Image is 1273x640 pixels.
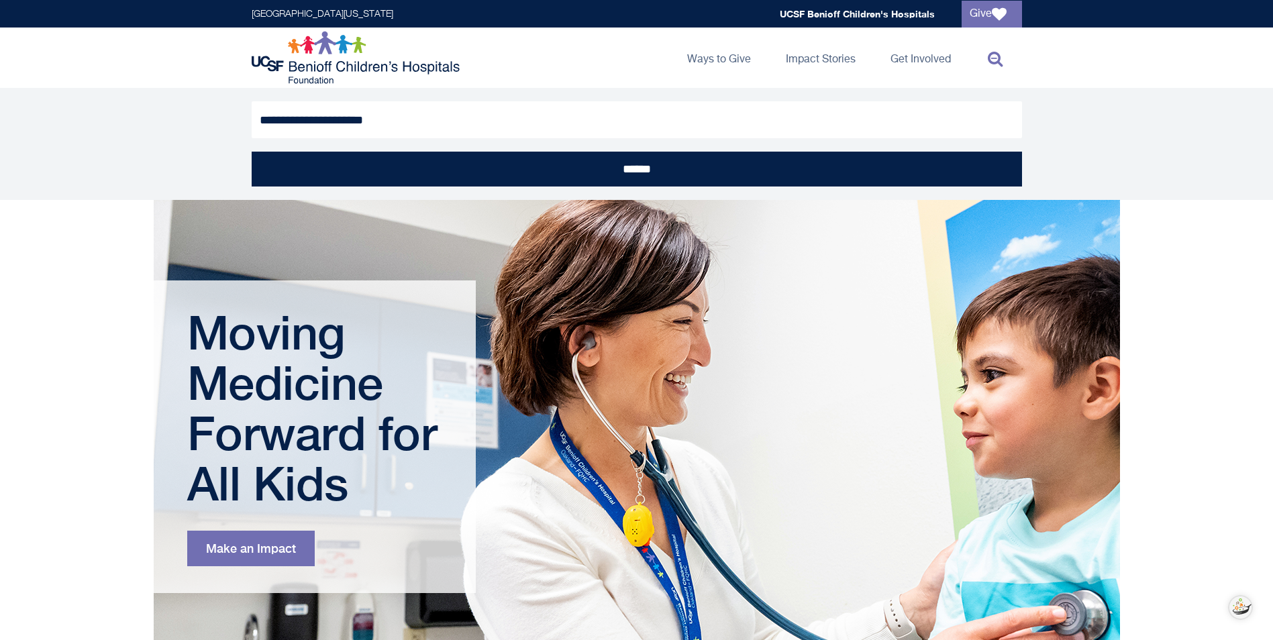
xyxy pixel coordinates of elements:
[252,9,393,19] a: [GEOGRAPHIC_DATA][US_STATE]
[187,307,446,509] h1: Moving Medicine Forward for All Kids
[676,28,762,88] a: Ways to Give
[962,1,1022,28] a: Give
[187,531,315,566] a: Make an Impact
[775,28,866,88] a: Impact Stories
[780,8,935,19] a: UCSF Benioff Children's Hospitals
[252,31,463,85] img: Logo for UCSF Benioff Children's Hospitals Foundation
[880,28,962,88] a: Get Involved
